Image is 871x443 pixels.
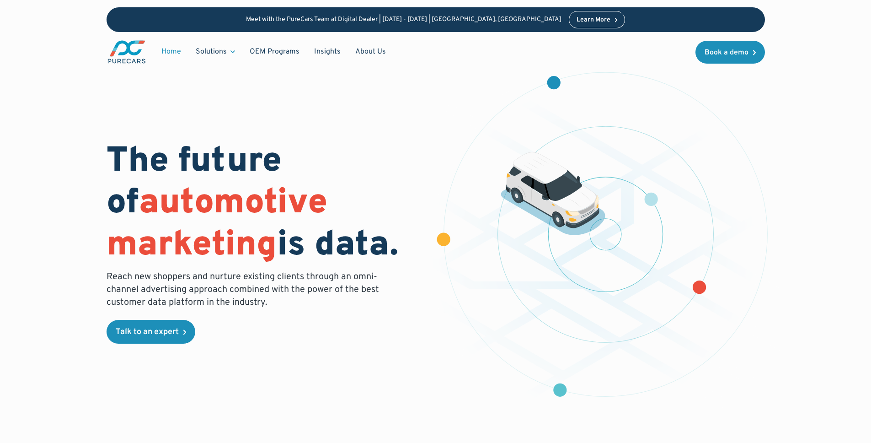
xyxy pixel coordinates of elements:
div: Learn More [577,17,610,23]
h1: The future of is data. [107,141,425,267]
div: Book a demo [705,49,748,56]
img: purecars logo [107,39,147,65]
div: Solutions [196,47,227,57]
a: Insights [307,43,348,60]
p: Reach new shoppers and nurture existing clients through an omni-channel advertising approach comb... [107,270,385,309]
div: Solutions [188,43,242,60]
a: Home [154,43,188,60]
img: illustration of a vehicle [501,152,606,235]
p: Meet with the PureCars Team at Digital Dealer | [DATE] - [DATE] | [GEOGRAPHIC_DATA], [GEOGRAPHIC_... [246,16,561,24]
a: main [107,39,147,65]
a: OEM Programs [242,43,307,60]
a: Talk to an expert [107,320,195,344]
span: automotive marketing [107,182,327,267]
div: Talk to an expert [116,328,179,336]
a: About Us [348,43,393,60]
a: Learn More [569,11,625,28]
a: Book a demo [695,41,765,64]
